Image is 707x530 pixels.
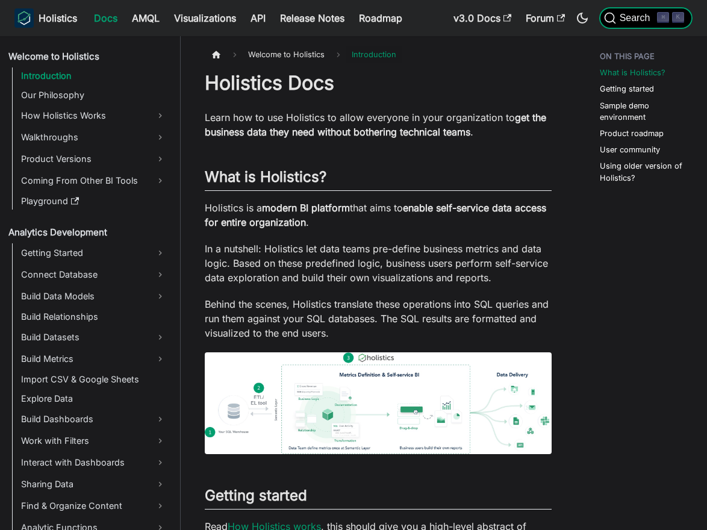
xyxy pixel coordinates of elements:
[17,265,170,284] a: Connect Database
[167,8,243,28] a: Visualizations
[672,12,684,23] kbd: K
[352,8,410,28] a: Roadmap
[14,8,77,28] a: HolisticsHolistics
[273,8,352,28] a: Release Notes
[87,8,125,28] a: Docs
[600,128,664,139] a: Product roadmap
[205,110,552,139] p: Learn how to use Holistics to allow everyone in your organization to .
[600,160,688,183] a: Using older version of Holistics?
[5,48,170,65] a: Welcome to Holistics
[17,390,170,407] a: Explore Data
[599,7,693,29] button: Search (Command+K)
[17,308,170,325] a: Build Relationships
[17,128,170,147] a: Walkthroughs
[243,8,273,28] a: API
[17,328,170,347] a: Build Datasets
[600,144,660,155] a: User community
[39,11,77,25] b: Holistics
[17,475,170,494] a: Sharing Data
[446,8,519,28] a: v3.0 Docs
[205,201,552,229] p: Holistics is a that aims to .
[262,202,350,214] strong: modern BI platform
[205,487,552,510] h2: Getting started
[519,8,572,28] a: Forum
[17,193,170,210] a: Playground
[14,8,34,28] img: Holistics
[17,243,170,263] a: Getting Started
[616,13,658,23] span: Search
[242,46,331,63] span: Welcome to Holistics
[17,171,170,190] a: Coming From Other BI Tools
[17,496,170,516] a: Find & Organize Content
[205,242,552,285] p: In a nutshell: Holistics let data teams pre-define business metrics and data logic. Based on thes...
[17,149,170,169] a: Product Versions
[205,46,228,63] a: Home page
[600,83,654,95] a: Getting started
[17,287,170,306] a: Build Data Models
[346,46,402,63] span: Introduction
[17,349,170,369] a: Build Metrics
[205,46,552,63] nav: Breadcrumbs
[600,67,665,78] a: What is Holistics?
[17,371,170,388] a: Import CSV & Google Sheets
[17,87,170,104] a: Our Philosophy
[205,168,552,191] h2: What is Holistics?
[205,297,552,340] p: Behind the scenes, Holistics translate these operations into SQL queries and run them against you...
[17,106,170,125] a: How Holistics Works
[205,71,552,95] h1: Holistics Docs
[573,8,592,28] button: Switch between dark and light mode (currently dark mode)
[17,453,170,472] a: Interact with Dashboards
[5,224,170,241] a: Analytics Development
[17,431,170,450] a: Work with Filters
[657,12,669,23] kbd: ⌘
[205,352,552,454] img: How Holistics fits in your Data Stack
[600,100,688,123] a: Sample demo environment
[17,67,170,84] a: Introduction
[125,8,167,28] a: AMQL
[17,410,170,429] a: Build Dashboards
